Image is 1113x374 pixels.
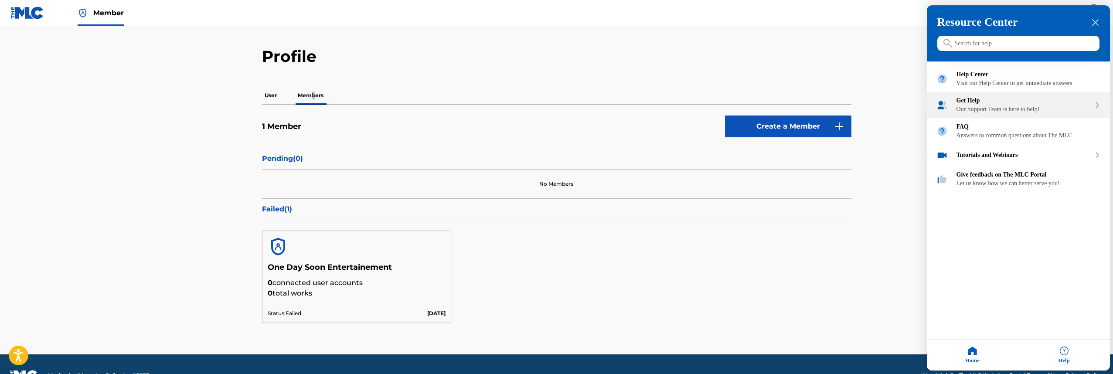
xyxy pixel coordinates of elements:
[943,39,952,48] svg: icon
[956,80,1100,87] div: Visit our Help Center to get immediate answers
[1095,153,1100,159] svg: expand
[927,167,1110,193] div: Give feedback on The MLC Portal
[1095,102,1100,109] svg: expand
[936,126,948,137] img: module icon
[956,172,1100,179] div: Give feedback on The MLC Portal
[1018,340,1110,371] div: Help
[956,133,1100,139] div: Answers to common questions about The MLC
[927,62,1110,193] div: Resource center home modules
[956,152,1091,159] div: Tutorials and Webinars
[936,100,948,111] img: module icon
[927,62,1110,193] div: entering resource center home
[937,36,1099,51] input: Search for help
[936,174,948,185] img: module icon
[927,145,1110,167] div: Tutorials and Webinars
[927,340,1018,371] div: Home
[1091,19,1099,27] div: close resource center
[956,124,1100,131] div: FAQ
[927,119,1110,145] div: FAQ
[936,150,948,161] img: module icon
[956,180,1100,187] div: Let us know how we can better serve you!
[956,98,1091,105] div: Get Help
[937,16,1099,29] h3: Resource Center
[927,92,1110,119] div: Get Help
[956,71,1100,78] div: Help Center
[936,74,948,85] img: module icon
[956,106,1091,113] div: Our Support Team is here to help!
[927,66,1110,92] div: Help Center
